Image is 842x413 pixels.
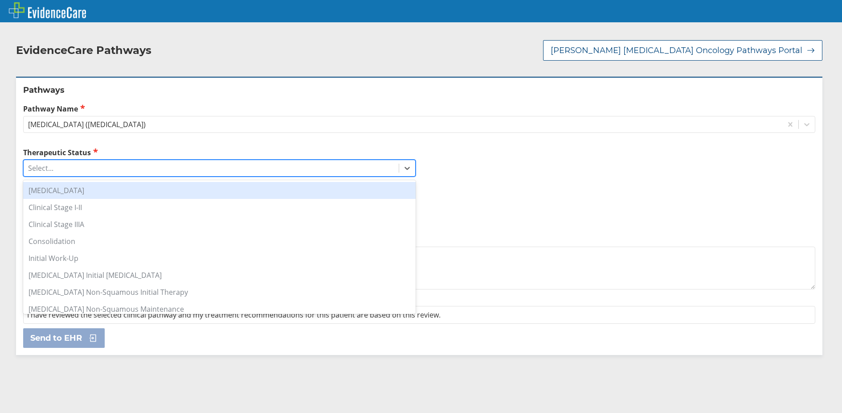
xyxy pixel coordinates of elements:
div: [MEDICAL_DATA] Non-Squamous Maintenance [23,301,416,318]
span: [PERSON_NAME] [MEDICAL_DATA] Oncology Pathways Portal [551,45,802,56]
label: Pathway Name [23,103,815,114]
span: Send to EHR [30,333,82,343]
h2: Pathways [23,85,815,95]
div: [MEDICAL_DATA] ([MEDICAL_DATA]) [28,120,146,129]
div: Clinical Stage IIIA [23,216,416,233]
div: [MEDICAL_DATA] [23,182,416,199]
button: Send to EHR [23,328,105,348]
span: I have reviewed the selected clinical pathway and my treatment recommendations for this patient a... [27,310,441,320]
div: Initial Work-Up [23,250,416,267]
label: Additional Details [23,235,815,244]
div: [MEDICAL_DATA] Non-Squamous Initial Therapy [23,284,416,301]
div: Select... [28,163,53,173]
div: Consolidation [23,233,416,250]
button: [PERSON_NAME] [MEDICAL_DATA] Oncology Pathways Portal [543,40,822,61]
div: Clinical Stage I-II [23,199,416,216]
h2: EvidenceCare Pathways [16,44,151,57]
div: [MEDICAL_DATA] Initial [MEDICAL_DATA] [23,267,416,284]
label: Therapeutic Status [23,147,416,157]
img: EvidenceCare [9,2,86,18]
